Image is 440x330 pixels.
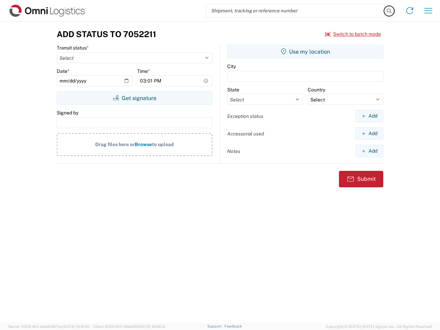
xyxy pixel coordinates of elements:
[152,142,174,147] span: to upload
[57,68,69,74] label: Date
[325,29,381,40] button: Switch to batch mode
[227,148,240,154] label: Notes
[57,91,212,105] button: Get signature
[135,142,152,147] span: Browse
[227,45,383,58] button: Use my location
[139,324,165,329] span: [DATE] 10:06:13
[57,110,78,116] label: Signed by
[63,324,90,329] span: [DATE] 10:10:00
[339,171,383,187] button: Submit
[355,110,383,122] button: Add
[93,324,165,329] span: Client: 2025.18.0-198a450
[57,29,156,39] h3: Add Status to 7052211
[224,324,242,328] a: Feedback
[95,142,135,147] span: Drag files here or
[227,113,263,119] label: Exception status
[227,63,236,69] label: City
[207,324,224,328] a: Support
[326,323,432,330] span: Copyright © [DATE]-[DATE] Agistix Inc., All Rights Reserved
[308,87,325,93] label: Country
[355,127,383,140] button: Add
[8,324,90,329] span: Server: 2025.18.0-a0edd1917ac
[206,4,384,17] input: Shipment, tracking or reference number
[355,145,383,157] button: Add
[57,45,89,51] label: Transit status
[227,131,264,137] label: Accessorial used
[227,87,239,93] label: State
[137,68,150,74] label: Time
